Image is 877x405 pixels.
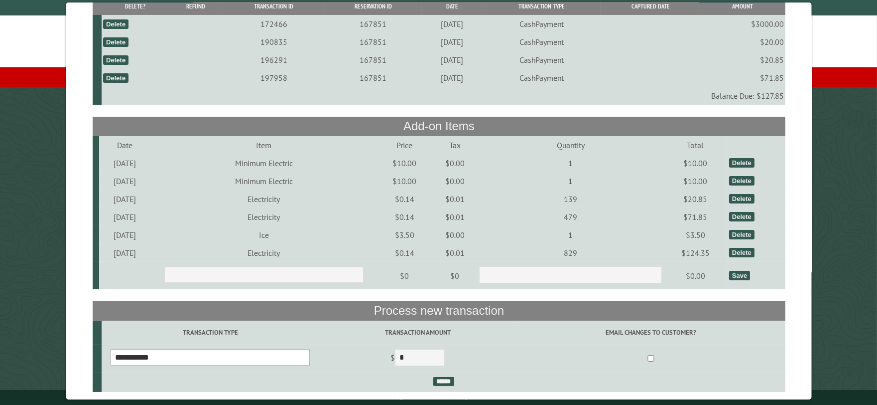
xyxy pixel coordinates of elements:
[431,244,477,262] td: $0.01
[376,136,431,154] td: Price
[99,154,150,172] td: [DATE]
[477,190,663,208] td: 139
[431,262,477,290] td: $0
[477,136,663,154] td: Quantity
[700,69,785,87] td: $71.85
[103,55,128,65] div: Delete
[376,208,431,226] td: $0.14
[324,51,421,69] td: 167851
[477,244,663,262] td: 829
[103,37,128,47] div: Delete
[729,176,754,186] div: Delete
[319,345,516,373] td: $
[482,33,601,51] td: CashPayment
[376,226,431,244] td: $3.50
[99,172,150,190] td: [DATE]
[103,73,128,83] div: Delete
[103,19,128,29] div: Delete
[663,190,727,208] td: $20.85
[729,271,750,280] div: Save
[150,244,376,262] td: Electricity
[663,226,727,244] td: $3.50
[150,136,376,154] td: Item
[222,15,324,33] td: 172466
[482,51,601,69] td: CashPayment
[729,230,754,239] div: Delete
[477,172,663,190] td: 1
[150,172,376,190] td: Minimum Electric
[729,248,754,257] div: Delete
[376,262,431,290] td: $0
[482,69,601,87] td: CashPayment
[92,117,785,136] th: Add-on Items
[729,212,754,221] div: Delete
[663,262,727,290] td: $0.00
[99,244,150,262] td: [DATE]
[376,190,431,208] td: $0.14
[222,51,324,69] td: 196291
[431,226,477,244] td: $0.00
[663,172,727,190] td: $10.00
[222,69,324,87] td: 197958
[150,226,376,244] td: Ice
[99,226,150,244] td: [DATE]
[376,244,431,262] td: $0.14
[421,33,482,51] td: [DATE]
[431,190,477,208] td: $0.01
[376,154,431,172] td: $10.00
[320,328,514,337] label: Transaction Amount
[99,190,150,208] td: [DATE]
[150,154,376,172] td: Minimum Electric
[222,33,324,51] td: 190835
[729,158,754,168] div: Delete
[663,136,727,154] td: Total
[150,190,376,208] td: Electricity
[99,208,150,226] td: [DATE]
[376,172,431,190] td: $10.00
[324,33,421,51] td: 167851
[700,33,785,51] td: $20.00
[729,194,754,203] div: Delete
[700,51,785,69] td: $20.85
[431,136,477,154] td: Tax
[103,328,317,337] label: Transaction Type
[517,328,783,337] label: Email changes to customer?
[431,172,477,190] td: $0.00
[663,208,727,226] td: $71.85
[431,208,477,226] td: $0.01
[150,208,376,226] td: Electricity
[431,154,477,172] td: $0.00
[477,154,663,172] td: 1
[663,154,727,172] td: $10.00
[700,15,785,33] td: $3000.00
[382,394,495,401] small: © Campground Commander LLC. All rights reserved.
[421,69,482,87] td: [DATE]
[421,15,482,33] td: [DATE]
[477,226,663,244] td: 1
[92,301,785,320] th: Process new transaction
[663,244,727,262] td: $124.35
[99,136,150,154] td: Date
[101,87,785,105] td: Balance Due: $127.85
[324,15,421,33] td: 167851
[482,15,601,33] td: CashPayment
[324,69,421,87] td: 167851
[421,51,482,69] td: [DATE]
[477,208,663,226] td: 479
